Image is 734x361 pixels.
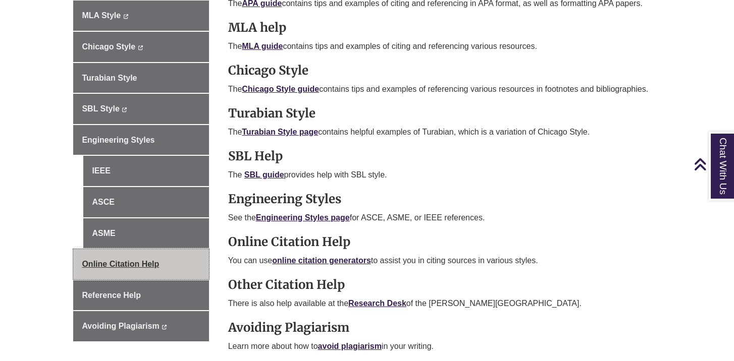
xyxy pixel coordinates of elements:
a: Online Citation Help [73,249,208,279]
a: ASCE [83,187,208,217]
span: Engineering Styles [82,136,154,144]
a: Engineering Styles [73,125,208,155]
a: Reference Help [73,280,208,311]
a: Engineering Styles page [256,213,350,222]
strong: Engineering Styles [228,191,341,207]
a: Chicago Style [73,32,208,62]
span: Chicago Style [82,42,135,51]
a: Turabian Style page [242,128,318,136]
span: Avoiding Plagiarism [82,322,159,330]
strong: Online Citation Help [228,234,350,250]
a: SBL Style [73,94,208,124]
span: Online Citation Help [82,260,159,268]
a: MLA guide [242,42,283,50]
a: online citation generators [272,256,371,265]
a: Research Desk [348,299,406,308]
p: The contains helpful examples of Turabian, which is a variation of Chicago Style. [228,126,657,138]
span: Turabian Style [82,74,137,82]
strong: MLA help [228,20,286,35]
i: This link opens in a new window [123,14,129,19]
a: avoid plagiarism [318,342,382,350]
i: This link opens in a new window [162,325,167,329]
span: SBL Style [82,104,119,113]
p: See the for ASCE, ASME, or IEEE references. [228,212,657,224]
a: Back to Top [694,157,731,171]
p: The contains tips and examples of referencing various resources in footnotes and bibliographies. [228,83,657,95]
a: SBL guide [244,170,284,179]
p: The provides help with SBL style. [228,169,657,181]
p: There is also help available at the of the [PERSON_NAME][GEOGRAPHIC_DATA]. [228,297,657,310]
a: ASME [83,218,208,249]
a: IEEE [83,156,208,186]
i: This link opens in a new window [138,45,143,50]
span: MLA Style [82,11,121,20]
a: MLA Style [73,1,208,31]
span: Reference Help [82,291,141,299]
a: Turabian Style [73,63,208,93]
strong: Other Citation Help [228,277,345,292]
i: This link opens in a new window [122,107,127,112]
strong: SBL Help [228,148,283,164]
a: Chicago Style guide [242,85,319,93]
p: The contains tips and examples of citing and referencing various resources. [228,40,657,52]
strong: Avoiding Plagiarism [228,320,349,335]
a: Avoiding Plagiarism [73,311,208,341]
strong: Chicago Style [228,63,308,78]
strong: Turabian Style [228,105,316,121]
p: You can use to assist you in citing sources in various styles. [228,255,657,267]
p: Learn more about how to in your writing. [228,340,657,352]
